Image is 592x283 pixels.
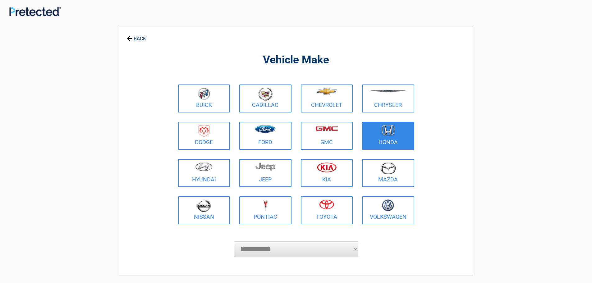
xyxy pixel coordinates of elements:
[369,90,407,93] img: chrysler
[380,162,396,174] img: mazda
[239,84,291,112] a: Cadillac
[255,162,275,171] img: jeep
[195,162,213,171] img: hyundai
[178,159,230,187] a: Hyundai
[126,30,147,41] a: BACK
[258,88,273,101] img: cadillac
[239,159,291,187] a: Jeep
[317,162,337,172] img: kia
[178,196,230,224] a: Nissan
[382,199,394,212] img: volkswagen
[301,122,353,150] a: GMC
[382,125,395,136] img: honda
[177,53,416,67] h2: Vehicle Make
[198,88,210,100] img: buick
[255,125,276,133] img: ford
[301,84,353,112] a: Chevrolet
[319,199,334,209] img: toyota
[239,122,291,150] a: Ford
[362,159,414,187] a: Mazda
[316,88,337,95] img: chevrolet
[301,159,353,187] a: Kia
[178,122,230,150] a: Dodge
[362,84,414,112] a: Chrysler
[178,84,230,112] a: Buick
[239,196,291,224] a: Pontiac
[199,125,209,137] img: dodge
[362,196,414,224] a: Volkswagen
[262,199,268,211] img: pontiac
[315,126,338,131] img: gmc
[196,199,211,212] img: nissan
[9,7,61,16] img: Main Logo
[362,122,414,150] a: Honda
[301,196,353,224] a: Toyota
